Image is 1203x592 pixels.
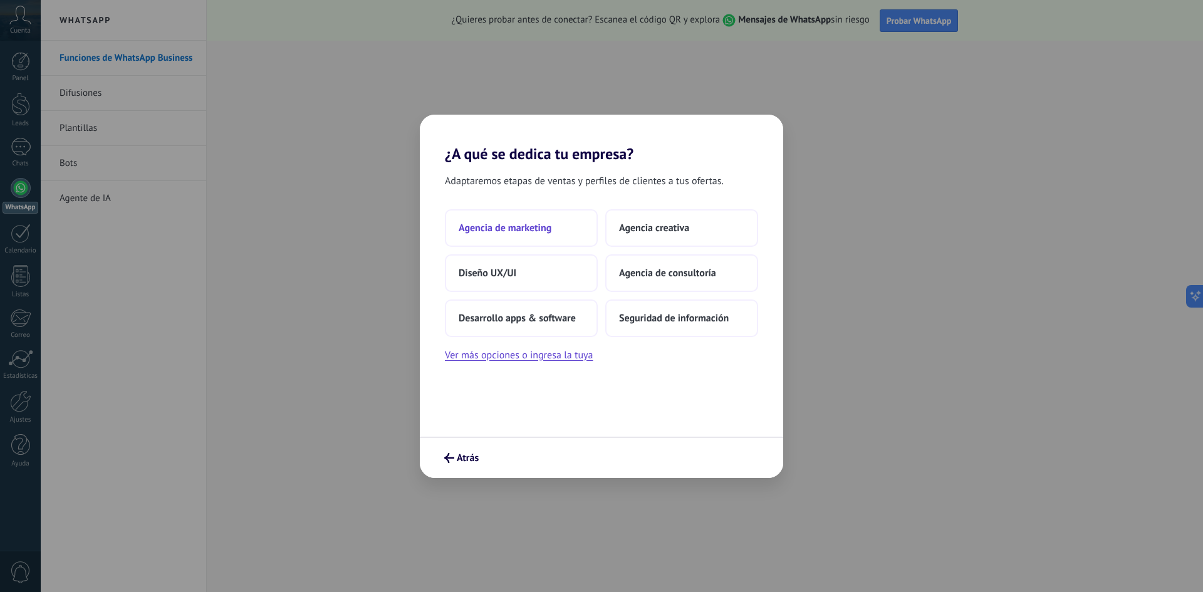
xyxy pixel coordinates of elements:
button: Agencia de consultoría [605,254,758,292]
span: Atrás [457,454,479,462]
h2: ¿A qué se dedica tu empresa? [420,115,783,163]
span: Seguridad de información [619,312,729,325]
span: Adaptaremos etapas de ventas y perfiles de clientes a tus ofertas. [445,173,724,189]
button: Atrás [439,447,484,469]
button: Desarrollo apps & software [445,299,598,337]
button: Agencia de marketing [445,209,598,247]
span: Diseño UX/UI [459,267,516,279]
span: Desarrollo apps & software [459,312,576,325]
button: Agencia creativa [605,209,758,247]
button: Ver más opciones o ingresa la tuya [445,347,593,363]
button: Diseño UX/UI [445,254,598,292]
span: Agencia de marketing [459,222,551,234]
span: Agencia creativa [619,222,689,234]
button: Seguridad de información [605,299,758,337]
span: Agencia de consultoría [619,267,716,279]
